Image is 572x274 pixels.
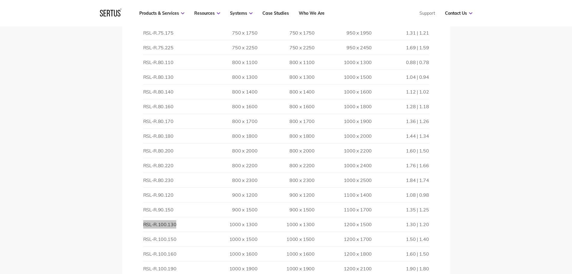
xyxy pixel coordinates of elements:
td: 950 x 1950 [315,26,372,40]
td: 1000 x 2500 [315,173,372,188]
td: RSL-R.80.110 [143,55,200,70]
td: 1000 x 1300 [257,217,314,232]
td: 1.04 | 0.94 [372,70,429,85]
a: Contact Us [445,11,472,16]
td: RSL-R.100.150 [143,232,200,247]
td: 1000 x 1300 [200,217,257,232]
td: RSL-R.90.150 [143,202,200,217]
td: RSL-R.75.175 [143,26,200,40]
td: 1000 x 1800 [315,99,372,114]
td: RSL-R.80.130 [143,70,200,85]
td: 750 x 2250 [257,40,314,55]
td: RSL-R.80.140 [143,85,200,99]
td: 800 x 1800 [200,129,257,143]
td: 1000 x 2200 [315,143,372,158]
td: RSL-R.90.120 [143,188,200,202]
td: 1000 x 2400 [315,158,372,173]
td: 800 x 1600 [200,99,257,114]
td: 1.30 | 1.20 [372,217,429,232]
td: 1.60 | 1.50 [372,143,429,158]
td: 800 x 2200 [257,158,314,173]
td: 800 x 2200 [200,158,257,173]
td: 1.36 | 1.26 [372,114,429,129]
td: 1000 x 1600 [257,247,314,261]
iframe: Chat Widget [542,245,572,274]
td: 900 x 1500 [200,202,257,217]
td: 750 x 1750 [200,26,257,40]
td: 1.28 | 1.18 [372,99,429,114]
a: Case Studies [262,11,289,16]
td: 1000 x 2000 [315,129,372,143]
td: 1.44 | 1.34 [372,129,429,143]
td: 1000 x 1300 [315,55,372,70]
td: 800 x 1400 [200,85,257,99]
td: 750 x 2250 [200,40,257,55]
td: RSL-R.80.160 [143,99,200,114]
td: RSL-R.80.170 [143,114,200,129]
td: RSL-R.80.200 [143,143,200,158]
td: 1.35 | 1.25 [372,202,429,217]
td: 800 x 1300 [200,70,257,85]
td: 800 x 1600 [257,99,314,114]
td: 900 x 1200 [257,188,314,202]
td: 1200 x 1700 [315,232,372,247]
td: RSL-R.80.220 [143,158,200,173]
td: 1.76 | 1.66 [372,158,429,173]
a: Products & Services [139,11,184,16]
td: 750 x 1750 [257,26,314,40]
a: Who We Are [299,11,325,16]
td: 1200 x 1800 [315,247,372,261]
td: 800 x 1700 [257,114,314,129]
td: 0.88 | 0.78 [372,55,429,70]
td: 1000 x 1500 [315,70,372,85]
a: Support [419,11,435,16]
td: 1100 x 1400 [315,188,372,202]
td: 1000 x 1500 [257,232,314,247]
td: 900 x 1200 [200,188,257,202]
td: 1.60 | 1.50 [372,247,429,261]
td: 1200 x 1500 [315,217,372,232]
a: Resources [194,11,220,16]
td: RSL-R.80.180 [143,129,200,143]
td: 1.84 | 1.74 [372,173,429,188]
td: 1.50 | 1.40 [372,232,429,247]
td: 800 x 2000 [200,143,257,158]
td: 800 x 2300 [257,173,314,188]
td: 800 x 1100 [200,55,257,70]
td: 950 x 2450 [315,40,372,55]
td: 1.31 | 1.21 [372,26,429,40]
td: 800 x 1300 [257,70,314,85]
td: RSL-R.100.160 [143,247,200,261]
td: 1.69 | 1.59 [372,40,429,55]
td: 1000 x 1900 [315,114,372,129]
td: 900 x 1500 [257,202,314,217]
td: 1.12 | 1.02 [372,85,429,99]
td: 800 x 1400 [257,85,314,99]
td: 800 x 1700 [200,114,257,129]
td: 1000 x 1600 [315,85,372,99]
td: 800 x 2000 [257,143,314,158]
td: 1.08 | 0.98 [372,188,429,202]
td: 1100 x 1700 [315,202,372,217]
td: RSL-R.75.225 [143,40,200,55]
td: RSL-R.80.230 [143,173,200,188]
td: 800 x 1800 [257,129,314,143]
a: Systems [230,11,253,16]
td: 800 x 1100 [257,55,314,70]
td: 1000 x 1600 [200,247,257,261]
td: 800 x 2300 [200,173,257,188]
td: RSL-R.100.130 [143,217,200,232]
td: 1000 x 1500 [200,232,257,247]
